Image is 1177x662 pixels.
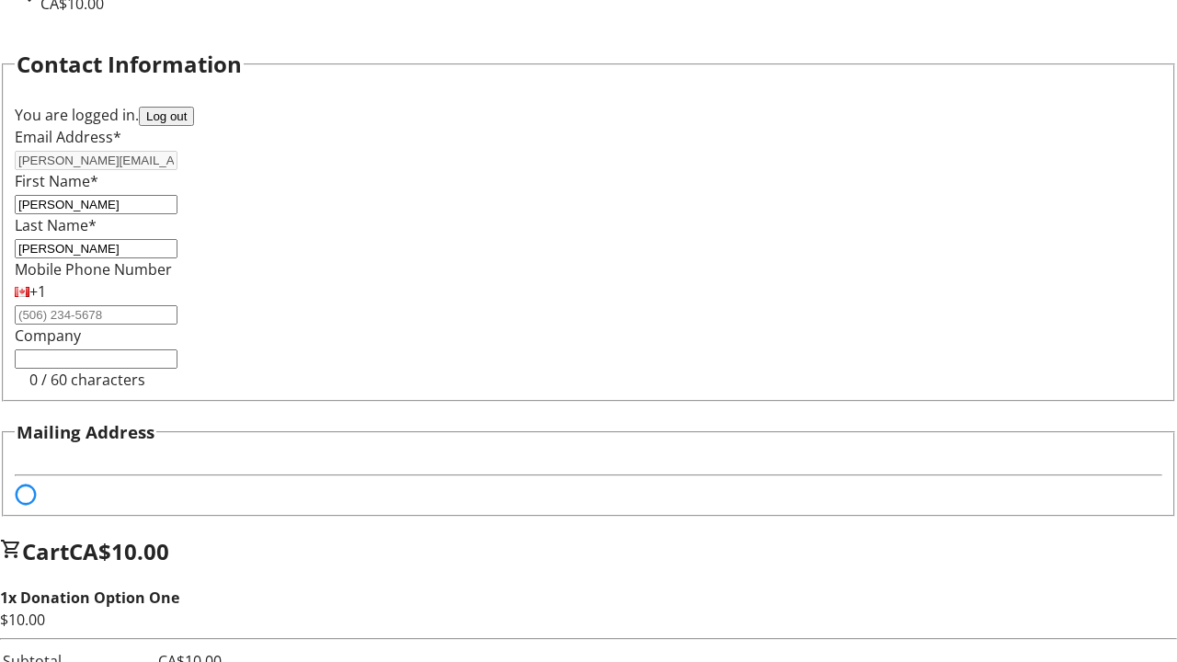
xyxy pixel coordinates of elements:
label: Mobile Phone Number [15,259,172,280]
label: Company [15,325,81,346]
label: First Name* [15,171,98,191]
span: CA$10.00 [69,536,169,566]
h2: Contact Information [17,48,242,81]
span: Cart [22,536,69,566]
input: (506) 234-5678 [15,305,177,325]
tr-character-limit: 0 / 60 characters [29,370,145,390]
button: Log out [139,107,194,126]
label: Email Address* [15,127,121,147]
div: You are logged in. [15,104,1162,126]
h3: Mailing Address [17,419,154,445]
label: Last Name* [15,215,97,235]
